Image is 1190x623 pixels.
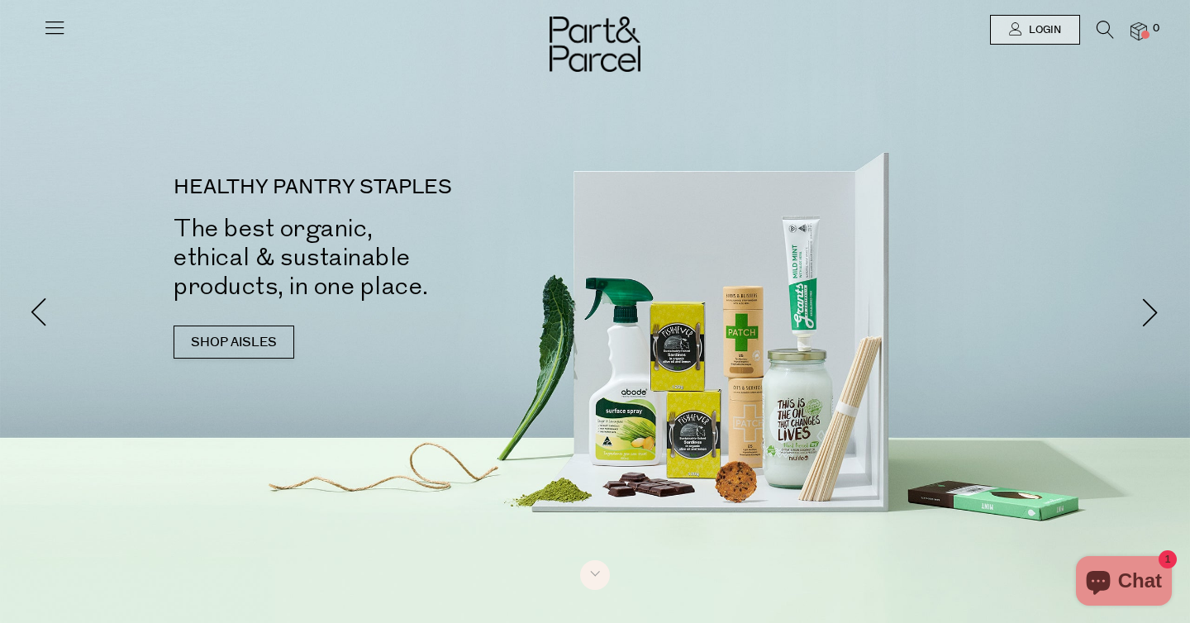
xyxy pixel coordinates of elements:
[174,178,620,197] p: HEALTHY PANTRY STAPLES
[1025,23,1061,37] span: Login
[1130,22,1147,40] a: 0
[1149,21,1164,36] span: 0
[990,15,1080,45] a: Login
[174,326,294,359] a: SHOP AISLES
[174,214,620,301] h2: The best organic, ethical & sustainable products, in one place.
[550,17,640,72] img: Part&Parcel
[1071,556,1177,610] inbox-online-store-chat: Shopify online store chat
